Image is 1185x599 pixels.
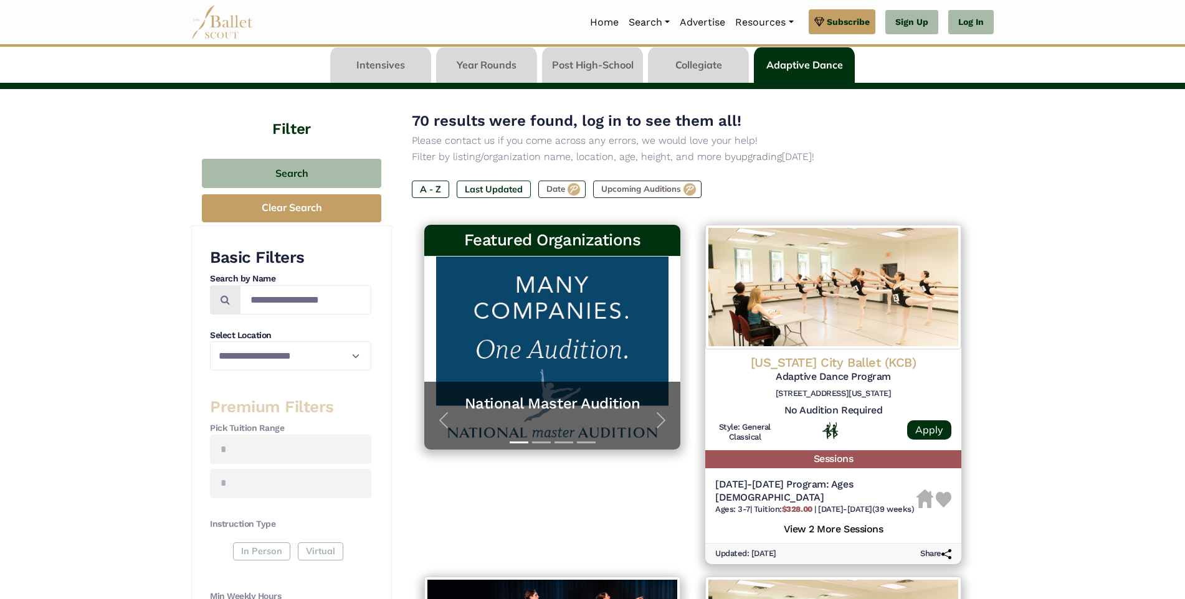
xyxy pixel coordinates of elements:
h5: No Audition Required [715,404,951,417]
span: Ages: 3-7 [715,504,750,514]
a: Search [624,9,675,35]
li: Year Rounds [434,47,540,83]
span: Tuition: [754,504,814,514]
h5: View 2 More Sessions [715,520,951,536]
h4: Pick Tuition Range [210,422,371,435]
label: Upcoming Auditions [593,181,702,198]
h5: Sessions [705,450,961,468]
h4: Search by Name [210,273,371,285]
p: Filter by listing/organization name, location, age, height, and more by [DATE]! [412,149,974,165]
button: Slide 2 [532,435,551,450]
h3: Premium Filters [210,397,371,418]
button: Slide 3 [554,435,573,450]
li: Post High-School [540,47,645,83]
a: Advertise [675,9,730,35]
button: Search [202,159,381,188]
li: Adaptive Dance [751,47,857,83]
h3: Featured Organizations [434,230,670,251]
a: Home [585,9,624,35]
input: Search by names... [240,285,371,314]
h5: [DATE]-[DATE] Program: Ages [DEMOGRAPHIC_DATA] [715,478,916,504]
button: Clear Search [202,194,381,222]
h4: Instruction Type [210,518,371,531]
a: Sign Up [885,10,938,35]
b: $328.00 [782,504,812,514]
h6: Updated: [DATE] [715,549,776,559]
a: National Master Audition [437,394,668,413]
h4: Filter [191,89,392,140]
span: [DATE]-[DATE] (39 weeks) [818,504,914,514]
img: Housing Unavailable [916,489,933,508]
a: Resources [730,9,798,35]
label: A - Z [412,181,449,198]
button: Slide 1 [510,435,528,450]
img: Heart [936,492,951,507]
p: Please contact us if you come across any errors, we would love your help! [412,133,974,149]
h5: Adaptive Dance Program [715,370,951,384]
li: Collegiate [645,47,751,83]
h6: Style: General Classical [715,422,774,443]
a: Apply [907,420,951,440]
button: Slide 4 [577,435,596,450]
a: Log In [948,10,994,35]
h6: [STREET_ADDRESS][US_STATE] [715,389,951,399]
h4: Select Location [210,329,371,342]
a: upgrading [736,151,782,163]
h6: Share [920,549,951,559]
span: 70 results were found, log in to see them all! [412,112,741,130]
h6: | | [715,504,916,515]
h3: Basic Filters [210,247,371,268]
h4: [US_STATE] City Ballet (KCB) [715,354,951,370]
img: In Person [822,422,838,438]
label: Date [538,181,586,198]
li: Intensives [328,47,434,83]
label: Last Updated [457,181,531,198]
span: Subscribe [827,15,870,29]
a: Subscribe [809,9,875,34]
img: Logo [705,225,961,349]
img: gem.svg [814,15,824,29]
